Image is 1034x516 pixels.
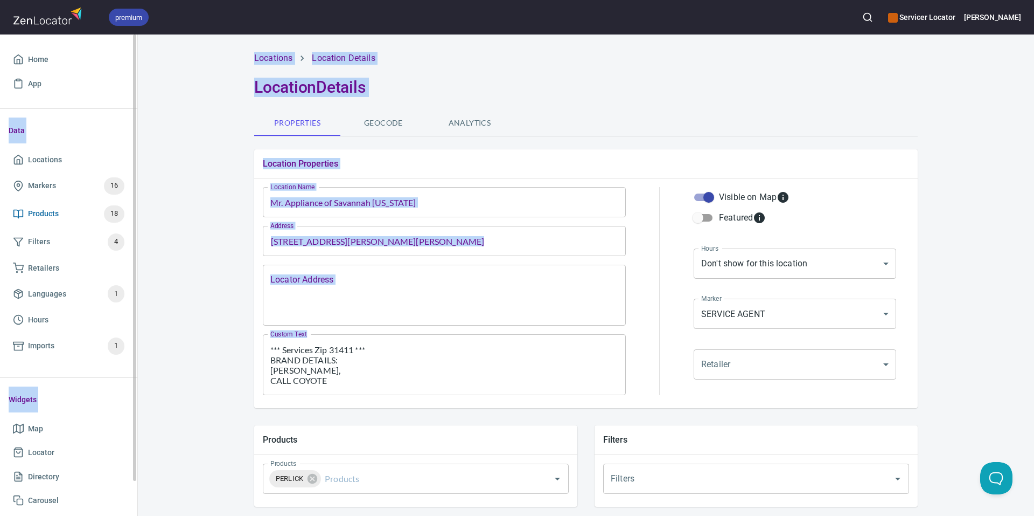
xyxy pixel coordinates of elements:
input: Products [323,469,534,489]
span: App [28,77,41,91]
span: Carousel [28,494,59,507]
img: zenlocator [13,4,85,27]
span: 16 [104,180,124,192]
span: Imports [28,339,54,353]
li: Widgets [9,387,129,412]
span: 4 [108,236,124,248]
span: Locator [28,446,54,459]
span: premium [109,12,149,23]
nav: breadcrumb [254,52,918,65]
span: Filters [28,235,50,249]
a: Home [9,47,129,72]
span: 1 [108,288,124,300]
svg: Whether the location is visible on the map. [777,191,790,204]
span: Locations [28,153,62,167]
div: Manage your apps [888,5,955,29]
input: Filters [608,469,874,489]
div: ​ [694,349,896,380]
a: Imports1 [9,332,129,360]
a: Carousel [9,489,129,513]
a: Markers16 [9,172,129,200]
a: App [9,72,129,96]
div: Visible on Map [719,191,790,204]
textarea: *** Services Zip 31411 *** BRAND DETAILS: [PERSON_NAME], CALL COYOTE PERLICK CALL VENT-A-HOOD [270,345,618,386]
button: Open [550,471,565,486]
a: Products18 [9,200,129,228]
div: Featured [719,211,766,224]
span: Markers [28,179,56,192]
h6: Servicer Locator [888,11,955,23]
a: Retailers [9,256,129,280]
a: Languages1 [9,280,129,308]
span: Directory [28,470,59,484]
li: Data [9,118,129,143]
a: Filters4 [9,228,129,256]
span: 18 [104,208,124,220]
span: Home [28,53,48,66]
div: PERLICK [269,470,321,487]
button: color-CE600E [888,13,898,23]
span: Languages [28,287,66,301]
button: Open [890,471,905,486]
span: Hours [28,313,48,327]
iframe: Help Scout Beacon - Open [980,462,1012,494]
h5: Products [263,434,569,445]
button: [PERSON_NAME] [964,5,1021,29]
a: Locations [9,148,129,172]
a: Directory [9,465,129,489]
a: Location Details [312,53,375,63]
a: Map [9,417,129,441]
span: Analytics [433,116,506,130]
h2: Location Details [254,78,918,97]
a: Locations [254,53,292,63]
span: Products [28,207,59,221]
a: Hours [9,308,129,332]
div: SERVICE AGENT [694,299,896,329]
span: Map [28,422,43,436]
svg: Featured locations are moved to the top of the search results list. [753,211,766,224]
div: premium [109,9,149,26]
span: Properties [261,116,334,130]
button: Search [856,5,879,29]
a: Locator [9,441,129,465]
span: PERLICK [269,473,310,484]
span: 1 [108,340,124,352]
h5: Location Properties [263,158,909,169]
span: Retailers [28,262,59,275]
h5: Filters [603,434,909,445]
h6: [PERSON_NAME] [964,11,1021,23]
span: Geocode [347,116,420,130]
div: Don't show for this location [694,249,896,279]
